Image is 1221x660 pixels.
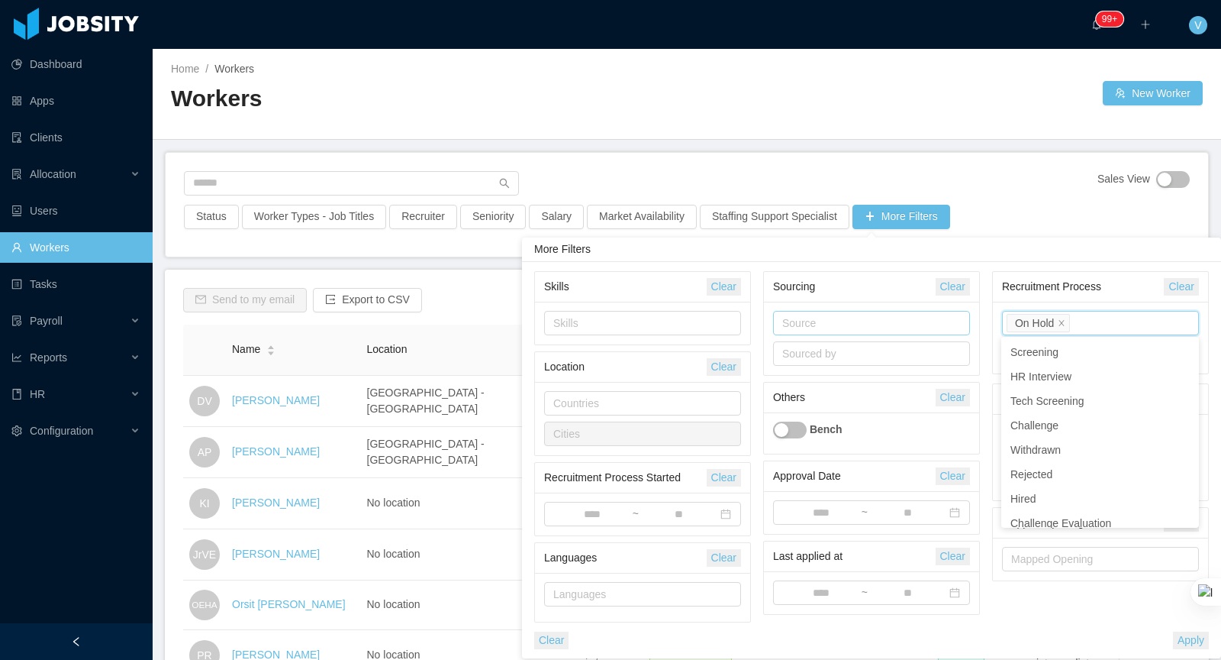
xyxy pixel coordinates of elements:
[720,509,731,519] i: icon: calendar
[1001,511,1199,535] li: Challenge Evaluation
[773,383,936,412] div: Others
[232,445,320,458] a: [PERSON_NAME]
[707,278,741,296] button: Clear
[1181,445,1190,455] i: icon: check
[1181,519,1190,528] i: icon: check
[232,394,320,406] a: [PERSON_NAME]
[782,315,954,331] div: Source
[11,122,140,153] a: icon: auditClients
[171,83,687,115] h2: Workers
[773,462,936,490] div: Approval Date
[553,396,725,411] div: Countries
[11,49,140,79] a: icon: pie-chartDashboard
[1096,11,1123,27] sup: 902
[361,529,578,581] td: No location
[232,341,260,357] span: Name
[11,86,140,116] a: icon: appstoreApps
[1103,81,1203,105] button: icon: usergroup-addNew Worker
[1001,438,1199,462] li: Withdrawn
[11,196,140,226] a: icon: robotUsers
[11,352,22,363] i: icon: line-chart
[949,587,960,598] i: icon: calendar
[1140,19,1151,30] i: icon: plus
[1181,396,1190,406] i: icon: check
[1002,273,1165,301] div: Recruitment Process
[199,488,209,519] span: KI
[361,376,578,427] td: [GEOGRAPHIC_DATA] - [GEOGRAPHIC_DATA]
[11,269,140,299] a: icon: profileTasks
[30,351,67,364] span: Reports
[1015,315,1054,332] div: On Hold
[544,544,707,572] div: Languages
[232,497,320,509] a: [PERSON_NAME]
[30,315,63,327] span: Payroll
[1001,462,1199,487] li: Rejected
[534,632,569,649] button: Clear
[11,389,22,400] i: icon: book
[553,587,725,602] div: Languages
[11,169,22,180] i: icon: solution
[198,437,212,467] span: AP
[810,423,842,435] strong: Bench
[30,168,76,180] span: Allocation
[544,464,707,492] div: Recruitment Process Started
[1181,470,1190,479] i: icon: check
[773,542,936,571] div: Last applied at
[936,278,970,296] button: Clear
[707,358,741,376] button: Clear
[707,469,741,487] button: Clear
[553,426,725,442] div: Cities
[1181,372,1190,381] i: icon: check
[1181,494,1190,503] i: icon: check
[544,353,707,381] div: Location
[361,581,578,630] td: No location
[529,205,584,229] button: Salary
[361,427,578,478] td: [GEOGRAPHIC_DATA] - [GEOGRAPHIC_DATA]
[232,598,346,610] a: Orsit [PERSON_NAME]
[267,349,275,354] i: icon: caret-down
[773,273,936,301] div: Sourcing
[11,315,22,326] i: icon: file-protect
[1001,389,1199,413] li: Tech Screening
[1091,19,1102,30] i: icon: bell
[1194,16,1201,34] span: V
[936,467,970,485] button: Clear
[171,63,199,75] a: Home
[11,425,22,436] i: icon: setting
[499,178,510,189] i: icon: search
[367,343,408,355] span: Location
[949,507,960,518] i: icon: calendar
[544,273,707,301] div: Skills
[11,232,140,263] a: icon: userWorkers
[313,288,422,312] button: icon: exportExport to CSV
[587,205,697,229] button: Market Availability
[242,205,386,229] button: Worker Types - Job Titles
[460,205,526,229] button: Seniority
[1001,487,1199,511] li: Hired
[266,343,275,354] div: Sort
[184,205,239,229] button: Status
[707,549,741,567] button: Clear
[197,386,211,416] span: DV
[782,346,954,361] div: Sourced by
[30,425,93,437] span: Configuration
[1007,314,1070,332] li: On Hold
[1181,421,1190,430] i: icon: check
[936,548,970,565] button: Clear
[1001,413,1199,438] li: Challenge
[232,548,320,560] a: [PERSON_NAME]
[1011,552,1183,567] div: Mapped Opening
[1181,348,1190,357] i: icon: check
[267,344,275,348] i: icon: caret-up
[1001,364,1199,389] li: HR Interview
[936,389,970,406] button: Clear
[30,388,45,400] span: HR
[700,205,849,229] button: Staffing Support Specialist
[1001,340,1199,364] li: Screening
[214,63,254,75] span: Workers
[852,205,950,229] button: icon: plusMore Filters
[193,539,216,570] span: JrVE
[361,478,578,529] td: No location
[205,63,208,75] span: /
